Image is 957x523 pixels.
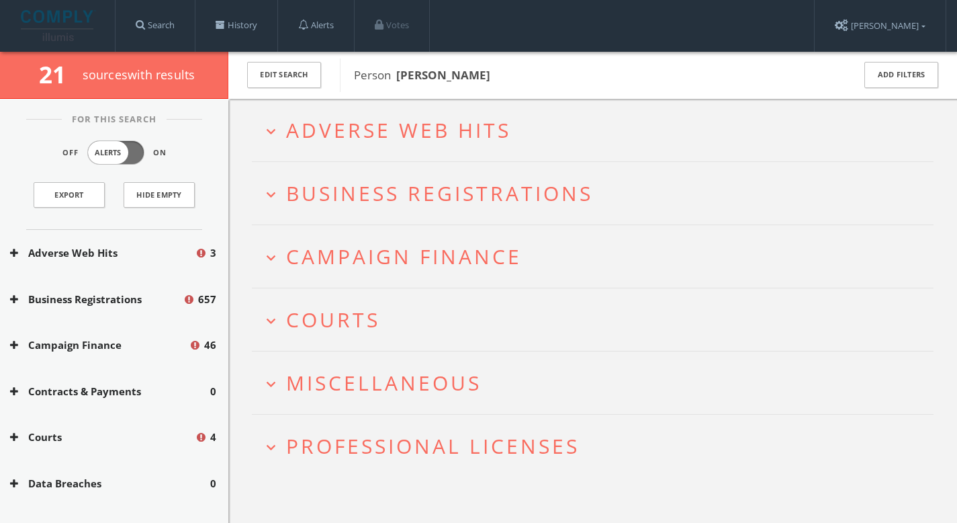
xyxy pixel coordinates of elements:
button: expand_moreCourts [262,309,933,331]
i: expand_more [262,186,280,204]
span: Campaign Finance [286,243,522,270]
span: For This Search [62,113,167,126]
span: Courts [286,306,380,333]
button: expand_moreMiscellaneous [262,372,933,394]
i: expand_more [262,249,280,267]
button: Add Filters [864,62,938,88]
span: 4 [210,430,216,445]
button: Data Breaches [10,476,210,491]
span: 21 [39,58,77,90]
span: 46 [204,337,216,353]
button: Adverse Web Hits [10,245,195,261]
button: Business Registrations [10,292,183,307]
i: expand_more [262,312,280,330]
a: Export [34,182,105,208]
span: Adverse Web Hits [286,116,511,144]
button: Edit Search [247,62,321,88]
button: Courts [10,430,195,445]
span: Professional Licenses [286,432,580,460]
span: source s with results [83,67,195,83]
span: Off [62,147,79,159]
button: expand_moreCampaign Finance [262,245,933,268]
i: expand_more [262,122,280,140]
span: Business Registrations [286,179,593,207]
button: Contracts & Payments [10,384,210,399]
i: expand_more [262,375,280,393]
i: expand_more [262,438,280,456]
span: Miscellaneous [286,369,482,397]
button: expand_moreAdverse Web Hits [262,119,933,141]
span: 0 [210,384,216,399]
b: [PERSON_NAME] [396,67,490,83]
img: illumis [21,10,96,41]
span: On [153,147,167,159]
button: Campaign Finance [10,337,189,353]
span: 657 [198,292,216,307]
button: expand_moreProfessional Licenses [262,435,933,457]
button: Hide Empty [124,182,195,208]
span: 0 [210,476,216,491]
button: expand_moreBusiness Registrations [262,182,933,204]
span: Person [354,67,490,83]
span: 3 [210,245,216,261]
